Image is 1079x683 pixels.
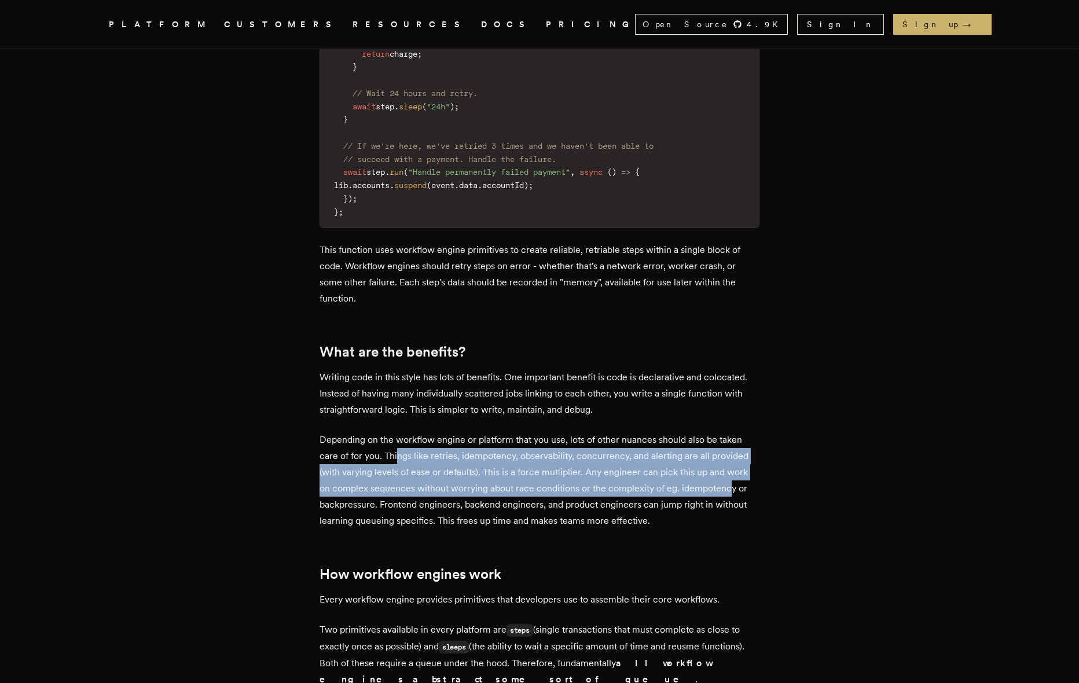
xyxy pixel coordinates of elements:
[339,207,343,216] span: ;
[422,102,427,111] span: (
[343,167,366,177] span: await
[385,167,390,177] span: .
[390,167,403,177] span: run
[481,17,532,32] a: DOCS
[366,167,385,177] span: step
[362,49,390,58] span: return
[320,432,759,529] p: Depending on the workflow engine or platform that you use, lots of other nuances should also be t...
[417,49,422,58] span: ;
[408,167,570,177] span: "Handle permanently failed payment"
[109,17,210,32] button: PLATFORM
[507,624,533,637] code: steps
[454,102,459,111] span: ;
[348,181,353,190] span: .
[343,115,348,124] span: }
[427,102,450,111] span: "24h"
[529,181,533,190] span: ;
[343,194,348,203] span: }
[320,242,759,307] p: This function uses workflow engine primitives to create reliable, retriable steps within a single...
[348,194,353,203] span: )
[524,181,529,190] span: )
[427,181,431,190] span: (
[390,49,417,58] span: charge
[612,167,616,177] span: )
[320,344,759,360] h2: What are the benefits?
[224,17,339,32] a: CUSTOMERS
[797,14,884,35] a: Sign In
[334,181,348,190] span: lib
[439,641,469,653] code: sleeps
[353,181,390,190] span: accounts
[390,181,394,190] span: .
[353,89,478,98] span: // Wait 24 hours and retry.
[478,181,482,190] span: .
[394,102,399,111] span: .
[353,102,376,111] span: await
[353,62,357,71] span: }
[353,17,467,32] button: RESOURCES
[482,181,524,190] span: accountId
[376,102,394,111] span: step
[893,14,992,35] a: Sign up
[353,194,357,203] span: ;
[403,167,408,177] span: (
[454,181,459,190] span: .
[621,167,630,177] span: =>
[635,167,640,177] span: {
[431,181,454,190] span: event
[394,181,427,190] span: suspend
[747,19,785,30] span: 4.9 K
[399,102,422,111] span: sleep
[320,369,759,418] p: Writing code in this style has lots of benefits. One important benefit is code is declarative and...
[607,167,612,177] span: (
[459,181,478,190] span: data
[343,141,654,150] span: // If we're here, we've retried 3 times and we haven't been able to
[320,592,759,608] p: Every workflow engine provides primitives that developers use to assemble their core workflows.
[343,155,556,164] span: // succeed with a payment. Handle the failure.
[320,566,759,582] h2: How workflow engines work
[450,102,454,111] span: )
[570,167,575,177] span: ,
[334,207,339,216] span: }
[643,19,728,30] span: Open Source
[546,17,635,32] a: PRICING
[963,19,982,30] span: →
[579,167,603,177] span: async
